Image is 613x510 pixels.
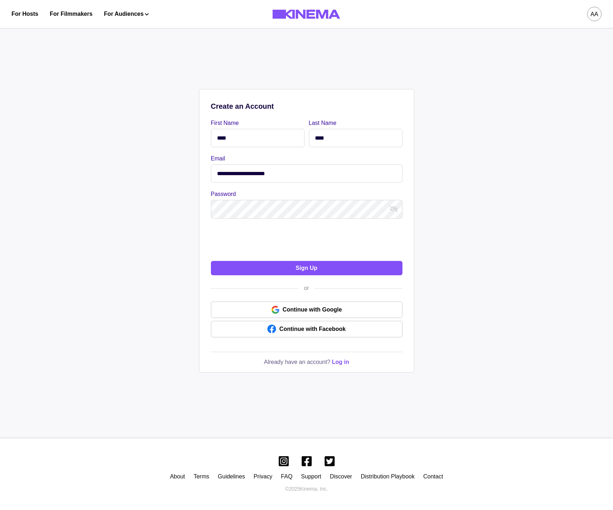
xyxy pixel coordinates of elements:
[332,359,349,365] span: Log in
[254,473,272,479] a: Privacy
[211,226,320,254] iframe: reCAPTCHA
[211,119,300,127] label: First Name
[211,261,402,275] button: Sign Up
[211,301,402,318] a: Continue with Google
[423,473,443,479] a: Contact
[50,10,93,18] a: For Filmmakers
[170,473,185,479] a: About
[301,473,321,479] a: Support
[309,119,398,127] label: Last Name
[388,203,400,215] button: show password
[590,10,598,19] div: aa
[361,473,415,479] a: Distribution Playbook
[285,485,328,493] p: © 2025 Kinema, Inc.
[218,473,245,479] a: Guidelines
[298,284,315,293] div: or
[211,154,398,163] label: Email
[11,10,38,18] a: For Hosts
[281,473,292,479] a: FAQ
[211,190,398,198] label: Password
[211,321,402,337] a: Continue with Facebook
[104,10,149,18] button: For Audiences
[330,473,352,479] a: Discover
[194,473,209,479] a: Terms
[264,358,349,366] a: Already have an account? Log in
[211,101,402,112] p: Create an Account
